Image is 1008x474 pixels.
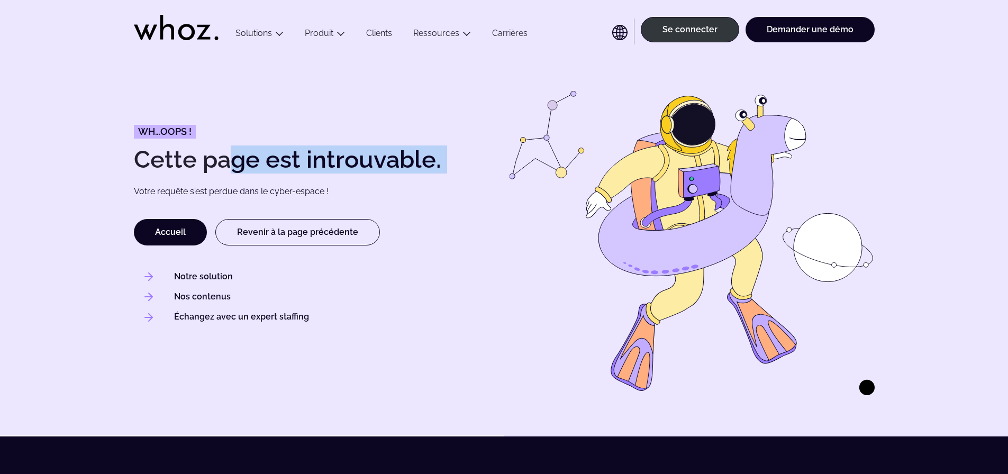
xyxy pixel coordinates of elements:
[403,28,482,42] button: Ressources
[294,28,356,42] button: Produit
[641,17,739,42] a: Se connecter
[174,291,231,303] a: Nos contenus
[174,271,233,282] a: Notre solution
[225,28,294,42] button: Solutions
[174,311,309,323] a: Échangez avec un expert staffing
[413,28,459,38] a: Ressources
[356,28,403,42] a: Clients
[305,28,333,38] a: Produit
[134,186,462,197] p: Votre requête s'est perdue dans le cyber-espace !
[938,404,993,459] iframe: Chatbot
[134,219,207,245] a: Accueil
[138,127,192,136] span: Wh…oops !
[482,28,538,42] a: Carrières
[746,17,875,42] a: Demander une démo
[215,219,380,245] a: Revenir à la page précédente
[134,148,499,171] h1: Cette page est introuvable.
